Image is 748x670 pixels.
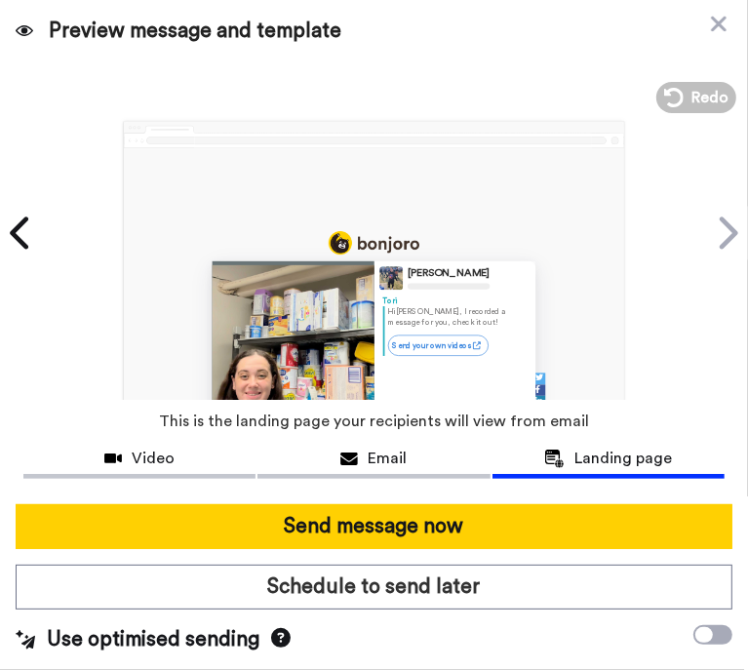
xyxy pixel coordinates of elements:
div: [PERSON_NAME] [408,267,490,280]
span: This is the landing page your recipients will view from email [159,400,589,443]
button: Schedule to send later [16,565,732,610]
img: Profile Image [379,266,403,290]
button: Send message now [16,504,732,549]
span: Landing page [574,447,672,470]
div: Tori [382,295,527,305]
p: Hi [PERSON_NAME] , I recorded a message for you, check it out! [388,306,528,329]
a: Send your own videos [388,335,489,355]
span: Email [368,447,407,470]
img: logo_full.png [329,231,419,255]
span: Use optimised sending [47,625,259,654]
span: Video [132,447,175,470]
